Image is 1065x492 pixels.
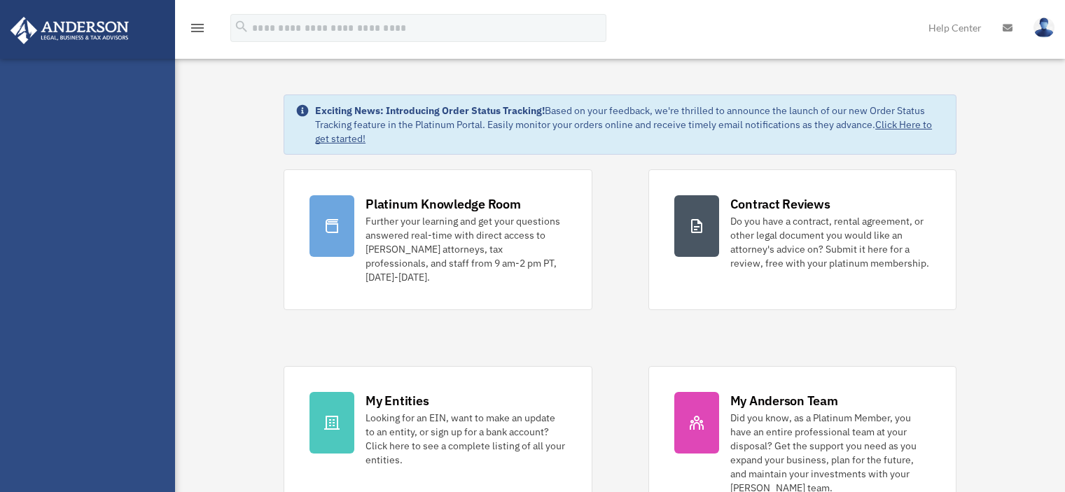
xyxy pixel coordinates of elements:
[730,195,830,213] div: Contract Reviews
[730,214,931,270] div: Do you have a contract, rental agreement, or other legal document you would like an attorney's ad...
[366,214,566,284] div: Further your learning and get your questions answered real-time with direct access to [PERSON_NAM...
[315,104,545,117] strong: Exciting News: Introducing Order Status Tracking!
[6,17,133,44] img: Anderson Advisors Platinum Portal
[366,392,429,409] div: My Entities
[189,20,206,36] i: menu
[315,104,945,146] div: Based on your feedback, we're thrilled to announce the launch of our new Order Status Tracking fe...
[648,169,956,310] a: Contract Reviews Do you have a contract, rental agreement, or other legal document you would like...
[284,169,592,310] a: Platinum Knowledge Room Further your learning and get your questions answered real-time with dire...
[366,411,566,467] div: Looking for an EIN, want to make an update to an entity, or sign up for a bank account? Click her...
[234,19,249,34] i: search
[315,118,932,145] a: Click Here to get started!
[1033,17,1054,38] img: User Pic
[189,24,206,36] a: menu
[730,392,838,409] div: My Anderson Team
[366,195,521,213] div: Platinum Knowledge Room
